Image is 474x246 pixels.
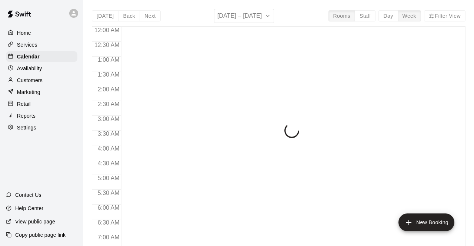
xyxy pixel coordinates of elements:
span: 6:00 AM [96,205,121,211]
a: Retail [6,98,77,109]
span: 1:30 AM [96,71,121,78]
a: Home [6,27,77,38]
span: 2:00 AM [96,86,121,92]
span: 7:00 AM [96,234,121,240]
span: 4:00 AM [96,145,121,152]
p: Calendar [17,53,40,60]
p: Reports [17,112,36,119]
p: Availability [17,65,42,72]
span: 12:30 AM [93,42,121,48]
p: Retail [17,100,31,108]
p: Home [17,29,31,37]
a: Reports [6,110,77,121]
span: 1:00 AM [96,57,121,63]
span: 6:30 AM [96,219,121,226]
a: Services [6,39,77,50]
p: View public page [15,218,55,225]
span: 12:00 AM [93,27,121,33]
p: Contact Us [15,191,41,199]
p: Settings [17,124,36,131]
a: Calendar [6,51,77,62]
span: 2:30 AM [96,101,121,107]
p: Customers [17,77,43,84]
p: Copy public page link [15,231,66,239]
span: 4:30 AM [96,160,121,166]
button: add [398,213,454,231]
a: Customers [6,75,77,86]
p: Services [17,41,37,48]
span: 3:30 AM [96,131,121,137]
a: Availability [6,63,77,74]
p: Marketing [17,88,40,96]
a: Marketing [6,87,77,98]
span: 5:00 AM [96,175,121,181]
span: 3:00 AM [96,116,121,122]
a: Settings [6,122,77,133]
p: Help Center [15,205,43,212]
span: 5:30 AM [96,190,121,196]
